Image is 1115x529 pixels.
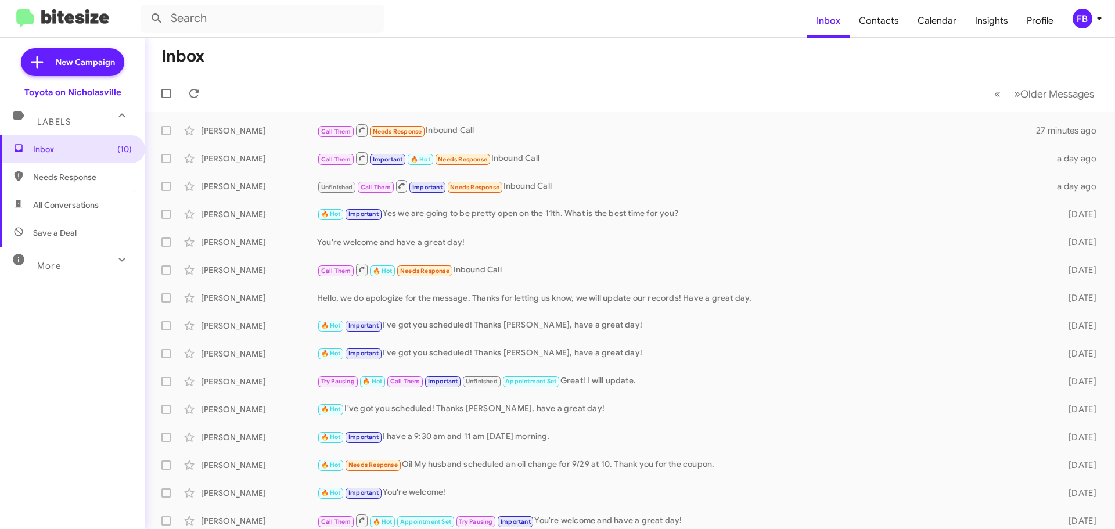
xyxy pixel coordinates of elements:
div: [PERSON_NAME] [201,181,317,192]
span: Appointment Set [400,518,451,526]
span: Important [348,210,379,218]
span: New Campaign [56,56,115,68]
span: 🔥 Hot [373,518,393,526]
span: Important [348,350,379,357]
span: Important [428,377,458,385]
span: Unfinished [466,377,498,385]
span: Important [348,322,379,329]
h1: Inbox [161,47,204,66]
div: a day ago [1050,181,1106,192]
div: [DATE] [1050,236,1106,248]
span: Needs Response [33,171,132,183]
div: I've got you scheduled! Thanks [PERSON_NAME], have a great day! [317,319,1050,332]
span: 🔥 Hot [321,405,341,413]
span: Important [501,518,531,526]
div: You're welcome and have a great day! [317,513,1050,528]
div: Oil My husband scheduled an oil change for 9/29 at 10. Thank you for the coupon. [317,458,1050,472]
div: I've got you scheduled! Thanks [PERSON_NAME], have a great day! [317,347,1050,360]
div: Toyota on Nicholasville [24,87,121,98]
div: Yes we are going to be pretty open on the 11th. What is the best time for you? [317,207,1050,221]
span: Important [348,433,379,441]
span: Call Them [390,377,420,385]
div: I have a 9:30 am and 11 am [DATE] morning. [317,430,1050,444]
div: Inbound Call [317,151,1050,165]
div: [PERSON_NAME] [201,208,317,220]
span: Needs Response [438,156,487,163]
span: 🔥 Hot [321,210,341,218]
span: Call Them [321,156,351,163]
div: a day ago [1050,153,1106,164]
div: [PERSON_NAME] [201,125,317,136]
div: [DATE] [1050,348,1106,359]
input: Search [141,5,384,33]
div: [DATE] [1050,515,1106,527]
span: Older Messages [1020,88,1094,100]
div: [DATE] [1050,376,1106,387]
span: Needs Response [373,128,422,135]
a: Insights [966,4,1017,38]
span: 🔥 Hot [321,461,341,469]
span: 🔥 Hot [411,156,430,163]
div: [PERSON_NAME] [201,459,317,471]
span: Profile [1017,4,1063,38]
div: [PERSON_NAME] [201,153,317,164]
div: [PERSON_NAME] [201,236,317,248]
div: [PERSON_NAME] [201,487,317,499]
span: 🔥 Hot [321,489,341,496]
span: (10) [117,143,132,155]
div: Hello, we do apologize for the message. Thanks for letting us know, we will update our records! H... [317,292,1050,304]
a: Inbox [807,4,850,38]
div: [PERSON_NAME] [201,376,317,387]
a: Calendar [908,4,966,38]
span: Appointment Set [505,377,556,385]
span: Needs Response [450,183,499,191]
span: Save a Deal [33,227,77,239]
div: You're welcome and have a great day! [317,236,1050,248]
div: [PERSON_NAME] [201,320,317,332]
div: [PERSON_NAME] [201,348,317,359]
span: All Conversations [33,199,99,211]
div: You're welcome! [317,486,1050,499]
span: 🔥 Hot [321,322,341,329]
span: Try Pausing [321,377,355,385]
nav: Page navigation example [988,82,1101,106]
div: 27 minutes ago [1036,125,1106,136]
div: Inbound Call [317,179,1050,193]
div: [DATE] [1050,320,1106,332]
div: [PERSON_NAME] [201,431,317,443]
button: Previous [987,82,1008,106]
div: Inbound Call [317,123,1036,138]
span: Call Them [361,183,391,191]
div: Inbound Call [317,262,1050,277]
span: Important [373,156,403,163]
span: Needs Response [348,461,398,469]
span: 🔥 Hot [373,267,393,275]
span: Call Them [321,267,351,275]
a: Contacts [850,4,908,38]
span: 🔥 Hot [362,377,382,385]
div: [PERSON_NAME] [201,515,317,527]
span: Important [412,183,443,191]
div: [DATE] [1050,208,1106,220]
button: Next [1007,82,1101,106]
div: [DATE] [1050,459,1106,471]
span: Call Them [321,128,351,135]
span: Labels [37,117,71,127]
div: [PERSON_NAME] [201,404,317,415]
button: FB [1063,9,1102,28]
span: Unfinished [321,183,353,191]
div: [PERSON_NAME] [201,292,317,304]
div: I've got you scheduled! Thanks [PERSON_NAME], have a great day! [317,402,1050,416]
span: Try Pausing [459,518,492,526]
span: » [1014,87,1020,101]
span: Call Them [321,518,351,526]
div: FB [1073,9,1092,28]
span: 🔥 Hot [321,350,341,357]
span: Inbox [33,143,132,155]
div: [DATE] [1050,487,1106,499]
span: « [994,87,1001,101]
div: [DATE] [1050,404,1106,415]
